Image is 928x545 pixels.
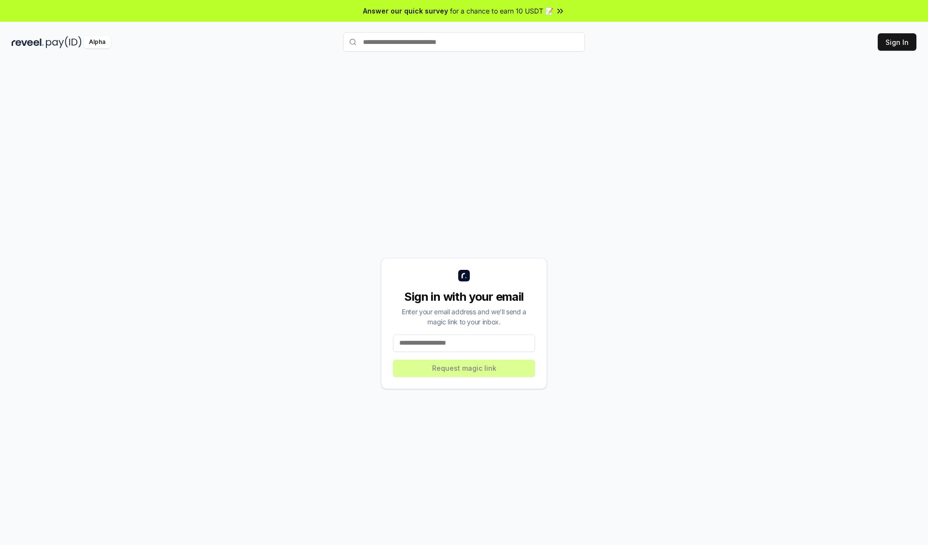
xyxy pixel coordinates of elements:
div: Alpha [84,36,111,48]
div: Enter your email address and we’ll send a magic link to your inbox. [393,307,535,327]
img: reveel_dark [12,36,44,48]
img: pay_id [46,36,82,48]
div: Sign in with your email [393,289,535,305]
span: for a chance to earn 10 USDT 📝 [450,6,553,16]
img: logo_small [458,270,470,281]
button: Sign In [878,33,916,51]
span: Answer our quick survey [363,6,448,16]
